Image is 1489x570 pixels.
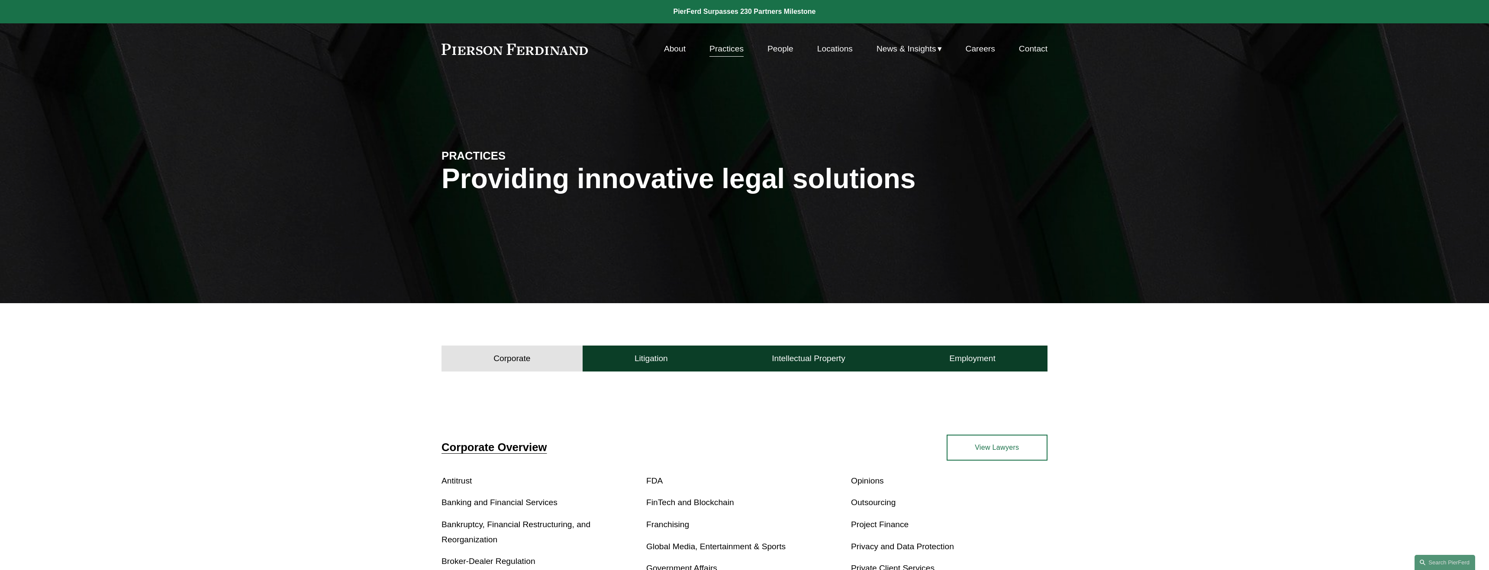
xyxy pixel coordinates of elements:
[877,42,936,57] span: News & Insights
[767,41,793,57] a: People
[947,435,1047,461] a: View Lawyers
[1415,555,1475,570] a: Search this site
[442,149,593,163] h4: PRACTICES
[442,476,472,485] a: Antitrust
[851,476,884,485] a: Opinions
[442,441,547,453] a: Corporate Overview
[442,163,1047,195] h1: Providing innovative legal solutions
[646,476,663,485] a: FDA
[949,353,996,364] h4: Employment
[635,353,668,364] h4: Litigation
[851,520,909,529] a: Project Finance
[493,353,530,364] h4: Corporate
[772,353,845,364] h4: Intellectual Property
[442,520,590,544] a: Bankruptcy, Financial Restructuring, and Reorganization
[1019,41,1047,57] a: Contact
[442,557,535,566] a: Broker-Dealer Regulation
[664,41,686,57] a: About
[851,542,954,551] a: Privacy and Data Protection
[966,41,995,57] a: Careers
[442,498,558,507] a: Banking and Financial Services
[709,41,744,57] a: Practices
[646,542,786,551] a: Global Media, Entertainment & Sports
[851,498,896,507] a: Outsourcing
[877,41,942,57] a: folder dropdown
[646,520,689,529] a: Franchising
[817,41,853,57] a: Locations
[646,498,734,507] a: FinTech and Blockchain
